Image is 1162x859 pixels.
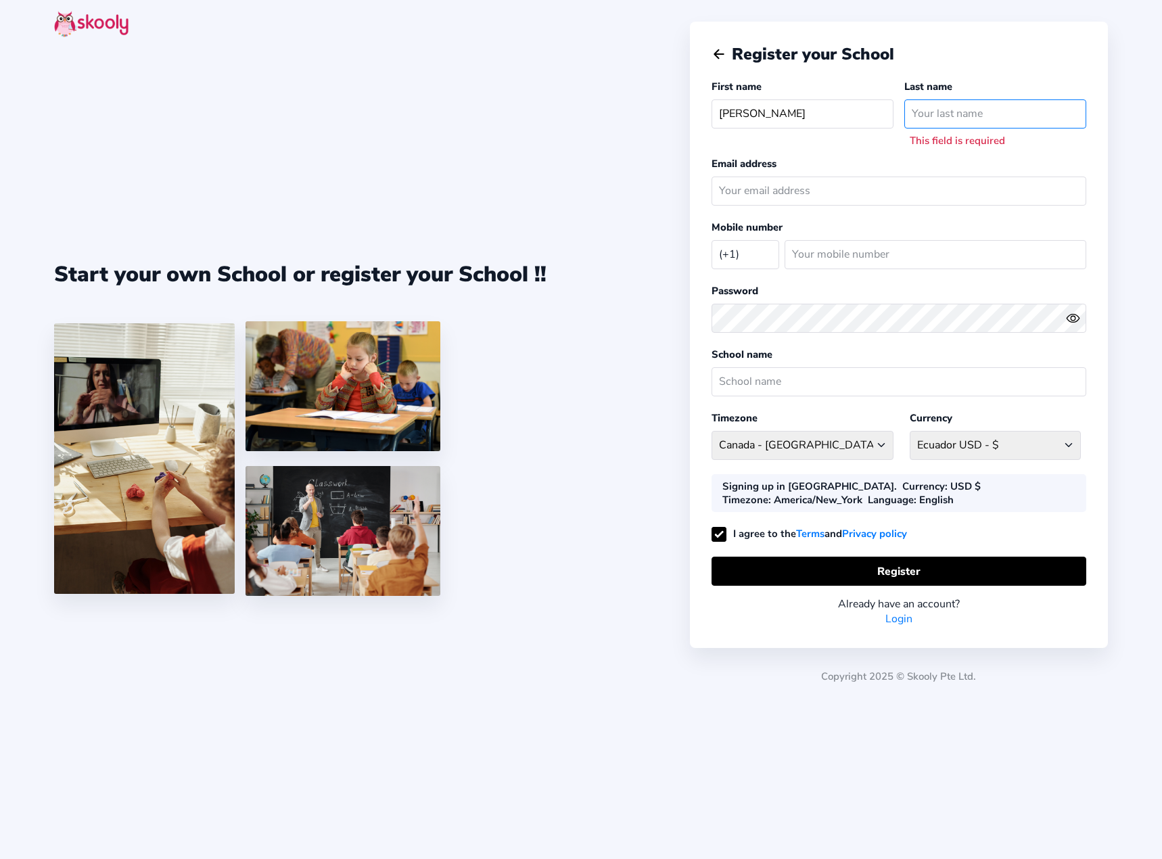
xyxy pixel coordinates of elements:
[712,348,772,361] label: School name
[712,99,893,129] input: Your first name
[246,466,440,596] img: 5.png
[910,134,1086,147] div: This field is required
[54,323,235,594] img: 1.jpg
[868,493,914,507] b: Language
[712,47,726,62] button: arrow back outline
[732,43,894,65] span: Register your School
[1066,311,1080,325] ion-icon: eye outline
[796,526,824,542] a: Terms
[722,493,862,507] div: : America/New_York
[712,284,758,298] label: Password
[54,260,547,289] div: Start your own School or register your School !!
[712,527,907,540] label: I agree to the and
[1066,311,1086,325] button: eye outlineeye off outline
[904,99,1086,129] input: Your last name
[246,321,440,451] img: 4.png
[902,480,981,493] div: : USD $
[54,11,129,37] img: skooly-logo.png
[910,411,952,425] label: Currency
[868,493,954,507] div: : English
[842,526,907,542] a: Privacy policy
[712,597,1086,611] div: Already have an account?
[904,80,952,93] label: Last name
[712,557,1086,586] button: Register
[722,493,768,507] b: Timezone
[885,611,912,626] a: Login
[690,648,1108,694] div: Copyright 2025 © Skooly Pte Ltd.
[712,80,762,93] label: First name
[712,411,758,425] label: Timezone
[785,240,1086,269] input: Your mobile number
[712,220,783,234] label: Mobile number
[722,480,897,493] div: Signing up in [GEOGRAPHIC_DATA].
[712,367,1086,396] input: School name
[902,480,945,493] b: Currency
[712,157,776,170] label: Email address
[712,177,1086,206] input: Your email address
